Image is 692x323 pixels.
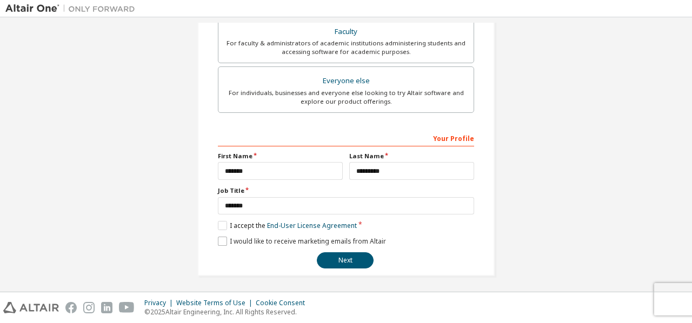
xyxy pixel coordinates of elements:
[267,221,357,230] a: End-User License Agreement
[225,39,467,56] div: For faculty & administrators of academic institutions administering students and accessing softwa...
[218,237,386,246] label: I would like to receive marketing emails from Altair
[119,302,135,313] img: youtube.svg
[65,302,77,313] img: facebook.svg
[83,302,95,313] img: instagram.svg
[218,152,343,160] label: First Name
[225,89,467,106] div: For individuals, businesses and everyone else looking to try Altair software and explore our prod...
[256,299,311,307] div: Cookie Consent
[144,299,176,307] div: Privacy
[349,152,474,160] label: Last Name
[5,3,141,14] img: Altair One
[101,302,112,313] img: linkedin.svg
[144,307,311,317] p: © 2025 Altair Engineering, Inc. All Rights Reserved.
[218,129,474,146] div: Your Profile
[3,302,59,313] img: altair_logo.svg
[225,24,467,39] div: Faculty
[218,221,357,230] label: I accept the
[218,186,474,195] label: Job Title
[317,252,374,268] button: Next
[225,73,467,89] div: Everyone else
[176,299,256,307] div: Website Terms of Use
